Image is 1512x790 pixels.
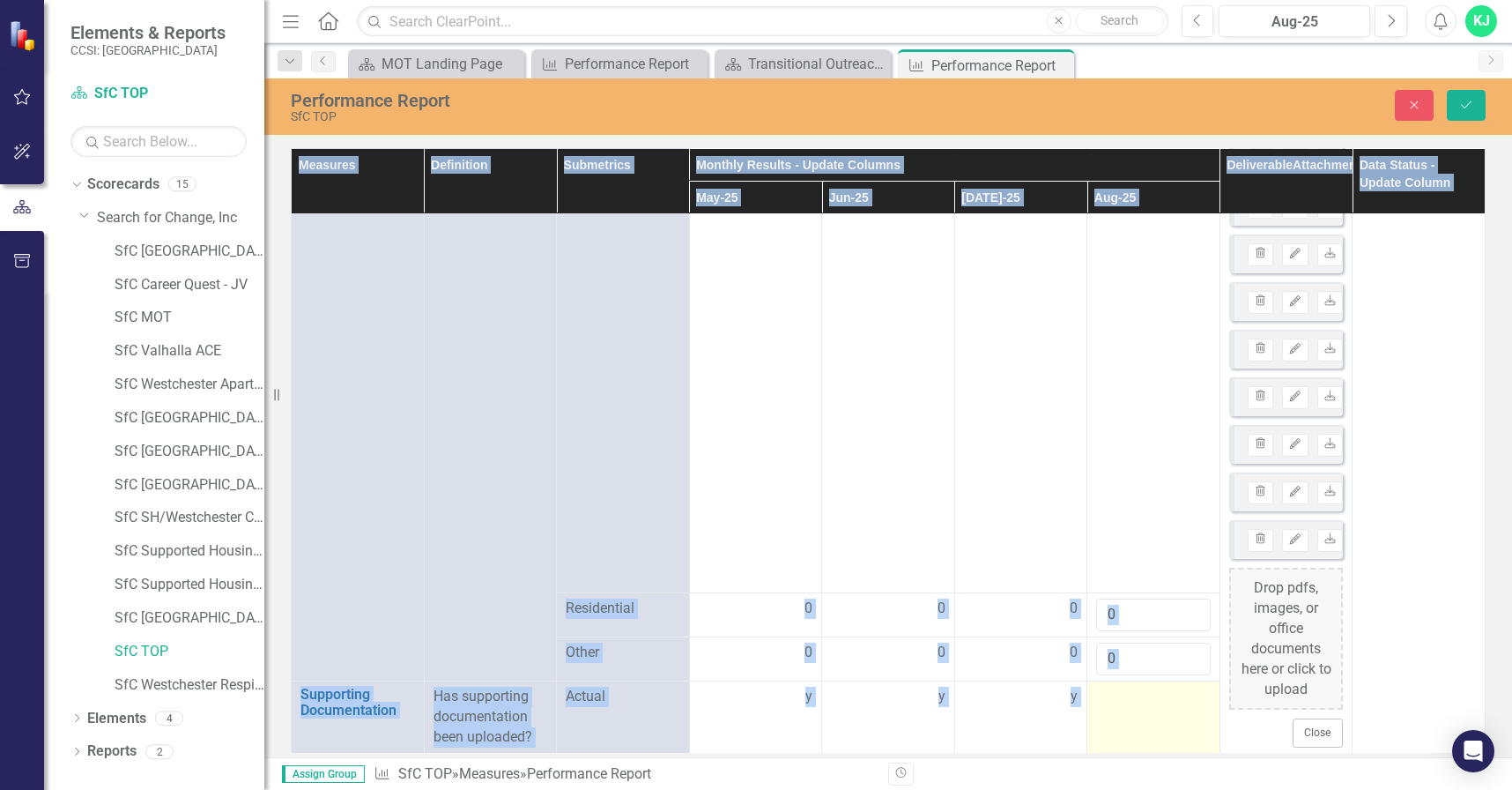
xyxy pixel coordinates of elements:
span: Elements & Reports [70,22,226,43]
span: y [805,687,812,707]
p: Has supporting documentation been uploaded? [434,687,548,748]
div: Performance Report [565,53,703,75]
button: Search [1076,9,1164,34]
span: 0 [1070,599,1078,619]
a: SfC [GEOGRAPHIC_DATA] [115,242,264,262]
a: Transitional Outreach Program (TOP) Landing Page [719,53,886,75]
span: y [1071,687,1078,707]
a: SfC TOP [398,765,452,782]
span: Other [566,643,680,663]
a: SfC [GEOGRAPHIC_DATA] [115,475,264,496]
a: SfC [GEOGRAPHIC_DATA] [115,608,264,629]
div: » » [374,764,875,785]
div: Performance Report [291,91,957,110]
input: Search ClearPoint... [357,6,1167,37]
span: Assign Group [282,765,365,783]
a: SfC Supported Housing/Forensic [GEOGRAPHIC_DATA] [115,575,264,595]
span: 0 [804,599,812,619]
span: y [938,687,945,707]
a: Elements [87,709,146,729]
div: Drop pdfs, images, or office documents here or click to upload [1229,568,1344,710]
span: Actual [566,687,680,707]
a: SfC Career Quest - JV [115,275,264,295]
a: MOT Landing Page [352,53,520,75]
button: KJ [1465,5,1497,37]
div: Transitional Outreach Program (TOP) Landing Page [748,53,886,75]
div: Open Intercom Messenger [1452,730,1494,772]
a: SfC TOP [70,84,247,104]
div: MOT Landing Page [382,53,520,75]
span: 0 [938,599,945,619]
a: SfC [GEOGRAPHIC_DATA] [115,442,264,462]
img: ClearPoint Strategy [9,20,40,51]
div: Performance Report [931,55,1070,77]
div: 15 [168,177,196,192]
div: SfC TOP [291,110,957,123]
span: 0 [1070,643,1078,663]
a: Reports [87,742,137,762]
a: SfC Valhalla ACE [115,341,264,361]
button: Aug-25 [1219,5,1370,37]
a: Performance Report [536,53,703,75]
a: SfC SH/Westchester Cty PC Long Stay [115,508,264,528]
div: Aug-25 [1225,11,1364,33]
button: Close [1293,719,1343,747]
a: SfC TOP [115,642,264,662]
span: 0 [938,643,945,663]
a: SfC Supported Housing / [GEOGRAPHIC_DATA] [115,541,264,562]
div: 2 [145,744,174,759]
a: SfC MOT [115,308,264,328]
span: Search [1101,13,1138,27]
a: SfC [GEOGRAPHIC_DATA] [115,408,264,429]
input: Search Below... [70,126,247,157]
a: Scorecards [87,175,159,195]
span: 0 [804,643,812,663]
a: Supporting Documentation [300,687,415,718]
div: 4 [155,711,183,726]
span: Residential [566,599,680,619]
small: CCSI: [GEOGRAPHIC_DATA] [70,43,226,57]
a: SfC Westchester Apartment Program [115,375,264,395]
a: Measures [459,765,520,782]
a: SfC Westchester Respite [115,675,264,696]
div: Performance Report [527,765,651,782]
a: Search for Change, Inc [97,208,264,228]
